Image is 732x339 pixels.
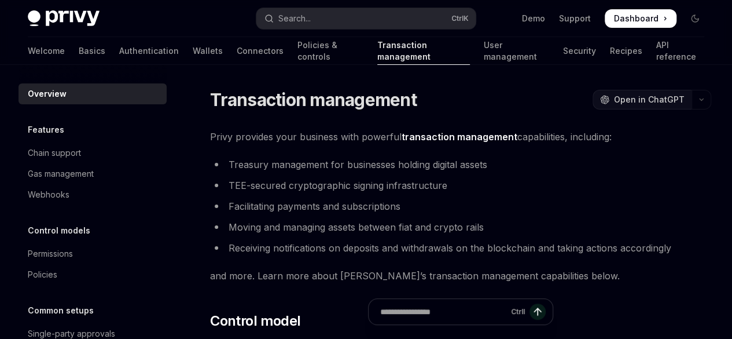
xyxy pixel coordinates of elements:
[563,37,596,65] a: Security
[28,167,94,181] div: Gas management
[377,37,470,65] a: Transaction management
[28,10,100,27] img: dark logo
[19,243,167,264] a: Permissions
[614,13,659,24] span: Dashboard
[28,247,73,261] div: Permissions
[28,146,81,160] div: Chain support
[28,304,94,318] h5: Common setups
[19,163,167,184] a: Gas management
[210,268,711,284] span: and more. Learn more about [PERSON_NAME]’s transaction management capabilities below.
[522,13,545,24] a: Demo
[605,9,676,28] a: Dashboard
[484,37,549,65] a: User management
[19,83,167,104] a: Overview
[19,264,167,285] a: Policies
[614,94,685,105] span: Open in ChatGPT
[210,129,711,145] span: Privy provides your business with powerful capabilities, including:
[210,177,711,194] li: TEE-secured cryptographic signing infrastructure
[686,9,704,28] button: Toggle dark mode
[256,8,476,29] button: Open search
[559,13,591,24] a: Support
[210,240,711,256] li: Receiving notifications on deposits and withdrawals on the blockchain and taking actions accordingly
[19,143,167,163] a: Chain support
[28,37,65,65] a: Welcome
[593,90,691,110] button: Open in ChatGPT
[210,219,711,235] li: Moving and managing assets between fiat and crypto rails
[610,37,642,65] a: Recipes
[28,188,69,202] div: Webhooks
[79,37,105,65] a: Basics
[28,268,57,282] div: Policies
[656,37,704,65] a: API reference
[451,14,469,23] span: Ctrl K
[28,87,67,101] div: Overview
[402,131,517,143] strong: transaction management
[380,299,506,325] input: Ask a question...
[210,89,417,110] h1: Transaction management
[28,224,90,238] h5: Control models
[210,156,711,173] li: Treasury management for businesses holding digital assets
[193,37,223,65] a: Wallets
[119,37,179,65] a: Authentication
[237,37,284,65] a: Connectors
[210,198,711,214] li: Facilitating payments and subscriptions
[28,123,64,137] h5: Features
[529,304,546,320] button: Send message
[297,37,363,65] a: Policies & controls
[278,12,311,25] div: Search...
[19,184,167,205] a: Webhooks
